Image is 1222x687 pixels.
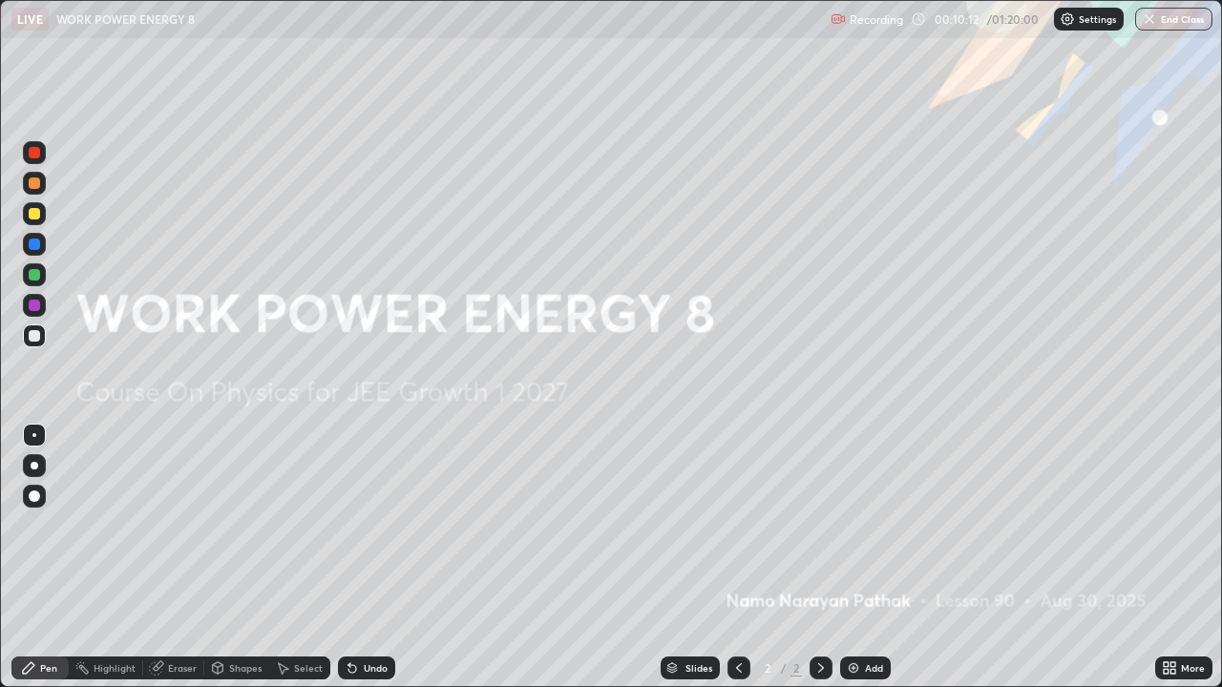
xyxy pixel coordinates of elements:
p: WORK POWER ENERGY 8 [56,11,195,27]
img: add-slide-button [846,660,861,676]
img: class-settings-icons [1060,11,1075,27]
p: LIVE [17,11,43,27]
div: More [1181,663,1205,673]
p: Recording [850,12,903,27]
div: Add [865,663,883,673]
div: Undo [364,663,388,673]
div: Slides [685,663,712,673]
p: Settings [1079,14,1116,24]
div: 2 [758,662,777,674]
div: Select [294,663,323,673]
div: Shapes [229,663,262,673]
img: end-class-cross [1142,11,1157,27]
div: Eraser [168,663,197,673]
img: recording.375f2c34.svg [831,11,846,27]
button: End Class [1135,8,1212,31]
div: Pen [40,663,57,673]
div: 2 [790,659,802,677]
div: / [781,662,787,674]
div: Highlight [94,663,136,673]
